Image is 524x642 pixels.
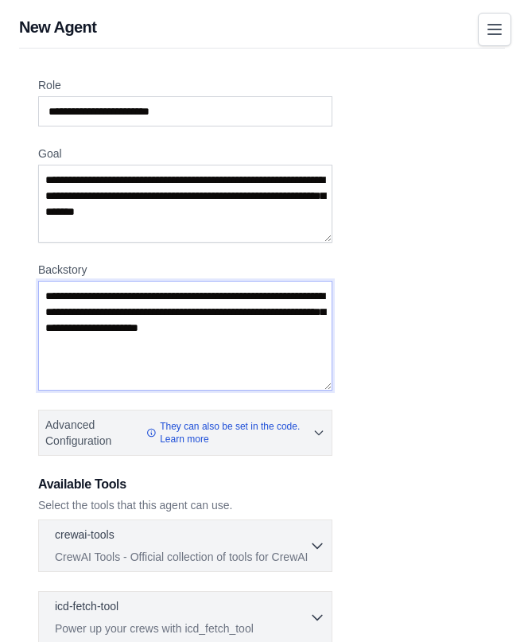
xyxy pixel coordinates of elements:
h1: New Agent [19,16,505,38]
p: CrewAI Tools - Official collection of tools for CrewAI [55,549,309,565]
button: crewai-tools CrewAI Tools - Official collection of tools for CrewAI [45,527,325,565]
p: crewai-tools [55,527,115,543]
button: icd-fetch-tool Power up your crews with icd_fetch_tool [45,598,325,636]
p: icd-fetch-tool [55,598,118,614]
button: Advanced Configuration They can also be set in the code. Learn more [39,410,332,455]
h3: Available Tools [38,475,332,494]
p: Power up your crews with icd_fetch_tool [55,621,309,636]
span: Advanced Configuration [45,417,140,449]
a: They can also be set in the code. Learn more [146,420,312,446]
label: Role [38,77,332,93]
label: Goal [38,146,332,161]
button: Toggle navigation [478,13,511,46]
label: Backstory [38,262,332,278]
p: Select the tools that this agent can use. [38,497,332,513]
